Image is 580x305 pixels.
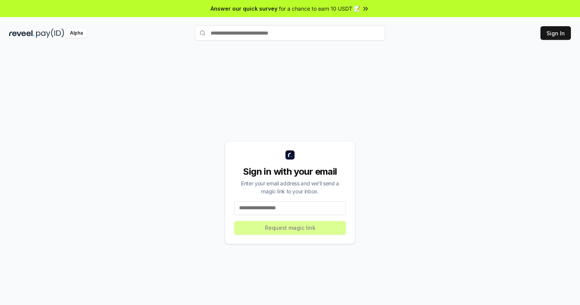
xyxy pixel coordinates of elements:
div: Sign in with your email [234,166,346,178]
img: logo_small [285,150,295,160]
span: for a chance to earn 10 USDT 📝 [279,5,360,13]
button: Sign In [540,26,571,40]
img: pay_id [36,28,64,38]
div: Alpha [66,28,87,38]
img: reveel_dark [9,28,35,38]
span: Answer our quick survey [211,5,277,13]
div: Enter your email address and we’ll send a magic link to your inbox. [234,179,346,195]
